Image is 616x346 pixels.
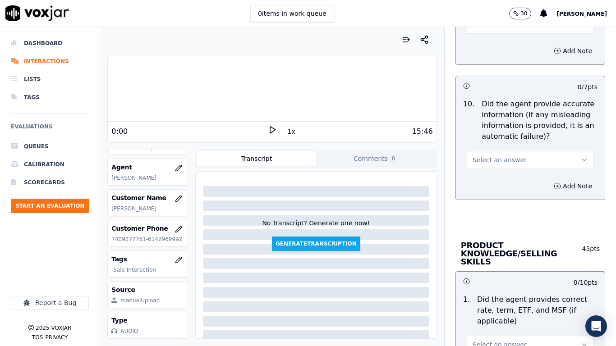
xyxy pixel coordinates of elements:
button: 1x [286,125,297,138]
button: 30 [509,8,540,19]
button: TOS [32,334,43,341]
div: Open Intercom Messenger [585,315,607,337]
h3: Type [111,316,184,325]
a: Calibration [11,155,89,173]
button: [PERSON_NAME] [556,8,616,19]
a: Queues [11,137,89,155]
span: 0 [390,155,398,163]
p: 7409277751-6142969992 [111,236,184,243]
p: [PERSON_NAME] [111,174,184,182]
button: 30 [509,8,531,19]
h3: Agent [111,163,184,172]
button: Start an Evaluation [11,199,89,213]
p: 30 [520,10,527,17]
h6: Evaluations [11,121,89,137]
a: Dashboard [11,34,89,52]
p: 2025 Voxjar [36,324,71,332]
p: 0 / 10 pts [574,278,598,287]
div: No Transcript? Generate one now! [262,219,370,237]
a: Lists [11,70,89,88]
div: 0:00 [111,126,128,137]
h3: Customer Name [111,193,184,202]
h3: Tags [111,255,184,264]
div: 15:46 [412,126,433,137]
p: [PERSON_NAME] [111,205,184,212]
a: Scorecards [11,173,89,191]
p: 45 pts [577,244,600,266]
button: Add Note [548,180,598,192]
h3: PRODUCT KNOWLEDGE/SELLING SKILLS [461,241,577,266]
span: [PERSON_NAME] [556,11,607,17]
p: Did the agent provide accurate information (If any misleading information is provided, it is an a... [482,99,598,142]
a: Interactions [11,52,89,70]
button: Transcript [197,151,316,166]
button: Privacy [45,334,68,341]
div: manualUpload [120,297,160,304]
p: Did the agent provides correct rate, term, ETF, and MSF (if applicable) [477,294,598,327]
button: Comments [316,151,435,166]
button: Report a Bug [11,296,89,310]
img: voxjar logo [5,5,69,21]
p: 0 / 7 pts [578,82,598,91]
span: Select an answer [473,155,527,164]
a: Tags [11,88,89,106]
button: Add Note [548,45,598,57]
h3: Customer Phone [111,224,184,233]
p: Sale Interaction [113,266,184,273]
button: 0items in work queue [250,5,334,22]
p: 1 . [460,294,473,327]
h3: Source [111,285,184,294]
div: AUDIO [120,328,138,335]
p: 10 . [460,99,478,142]
button: GenerateTranscription [272,237,360,251]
